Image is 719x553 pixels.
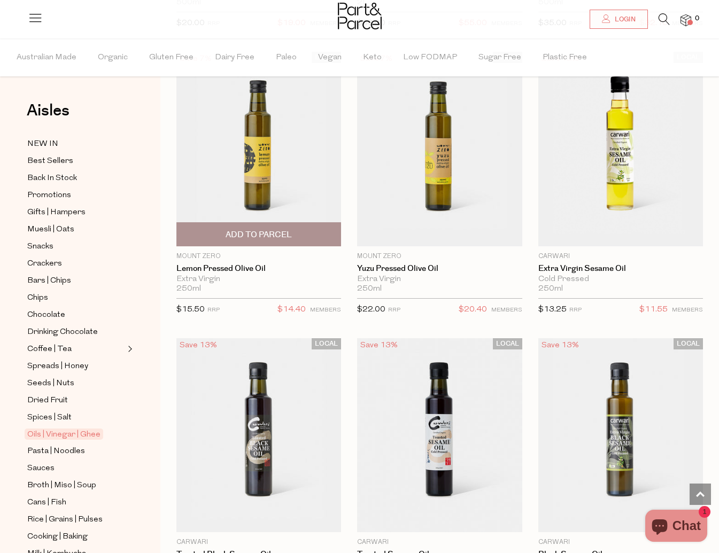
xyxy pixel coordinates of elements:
[27,206,125,219] a: Gifts | Hampers
[176,306,205,314] span: $15.50
[318,39,342,76] span: Vegan
[357,264,522,274] a: Yuzu Pressed Olive Oil
[27,342,125,356] a: Coffee | Tea
[27,530,125,543] a: Cooking | Baking
[692,14,702,24] span: 0
[27,428,125,441] a: Oils | Vinegar | Ghee
[357,538,522,547] p: Carwari
[363,39,382,76] span: Keto
[357,306,385,314] span: $22.00
[403,39,457,76] span: Low FODMAP
[27,377,125,390] a: Seeds | Nuts
[491,307,522,313] small: MEMBERS
[27,479,96,492] span: Broth | Miso | Soup
[27,308,125,322] a: Chocolate
[27,513,125,526] a: Rice | Grains | Pulses
[27,223,74,236] span: Muesli | Oats
[357,52,522,246] img: Yuzu Pressed Olive Oil
[612,15,636,24] span: Login
[27,291,125,305] a: Chips
[27,138,58,151] span: NEW IN
[176,538,341,547] p: Carwari
[338,3,382,29] img: Part&Parcel
[27,513,103,526] span: Rice | Grains | Pulses
[538,538,703,547] p: Carwari
[27,394,68,407] span: Dried Fruit
[98,39,128,76] span: Organic
[312,338,341,349] span: LOCAL
[538,338,582,353] div: Save 13%
[27,275,71,287] span: Bars | Chips
[27,257,125,270] a: Crackers
[176,264,341,274] a: Lemon Pressed Olive Oil
[357,284,382,294] span: 250ml
[27,360,88,373] span: Spreads | Honey
[538,284,563,294] span: 250ml
[27,206,86,219] span: Gifts | Hampers
[176,338,341,533] img: Toasted Black Sesame Oil
[25,429,103,440] span: Oils | Vinegar | Ghee
[27,411,72,424] span: Spices | Salt
[149,39,194,76] span: Gluten Free
[27,462,55,475] span: Sauces
[27,292,48,305] span: Chips
[27,309,65,322] span: Chocolate
[226,229,292,240] span: Add To Parcel
[27,445,85,458] span: Pasta | Noodles
[27,377,74,390] span: Seeds | Nuts
[276,39,297,76] span: Paleo
[674,338,703,349] span: LOCAL
[538,52,703,246] img: Extra Virgin Sesame Oil
[27,172,125,185] a: Back In Stock
[27,394,125,407] a: Dried Fruit
[27,223,125,236] a: Muesli | Oats
[538,338,703,533] img: Black Sesame Oil
[125,342,133,355] button: Expand/Collapse Coffee | Tea
[27,189,71,202] span: Promotions
[27,240,53,253] span: Snacks
[27,531,88,543] span: Cooking | Baking
[215,39,254,76] span: Dairy Free
[27,240,125,253] a: Snacks
[27,496,66,509] span: Cans | Fish
[27,274,125,287] a: Bars | Chips
[672,307,703,313] small: MEMBERS
[27,172,77,185] span: Back In Stock
[493,338,522,349] span: LOCAL
[538,306,567,314] span: $13.25
[27,496,125,509] a: Cans | Fish
[357,338,401,353] div: Save 13%
[538,252,703,261] p: Carwari
[681,14,691,26] a: 0
[642,510,710,544] inbox-online-store-chat: Shopify online store chat
[176,338,220,353] div: Save 13%
[27,326,98,339] span: Drinking Chocolate
[27,103,69,129] a: Aisles
[176,284,201,294] span: 250ml
[459,303,487,317] span: $20.40
[27,462,125,475] a: Sauces
[27,155,73,168] span: Best Sellers
[569,307,582,313] small: RRP
[357,338,522,533] img: Toasted Sesame Oil
[277,303,306,317] span: $14.40
[388,307,400,313] small: RRP
[27,343,72,356] span: Coffee | Tea
[27,325,125,339] a: Drinking Chocolate
[176,252,341,261] p: Mount Zero
[538,264,703,274] a: Extra Virgin Sesame Oil
[538,275,703,284] div: Cold Pressed
[176,52,341,246] img: Lemon Pressed Olive Oil
[27,411,125,424] a: Spices | Salt
[27,137,125,151] a: NEW IN
[17,39,76,76] span: Australian Made
[27,154,125,168] a: Best Sellers
[639,303,668,317] span: $11.55
[357,275,522,284] div: Extra Virgin
[27,258,62,270] span: Crackers
[207,307,220,313] small: RRP
[590,10,648,29] a: Login
[357,252,522,261] p: Mount Zero
[478,39,521,76] span: Sugar Free
[27,479,125,492] a: Broth | Miso | Soup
